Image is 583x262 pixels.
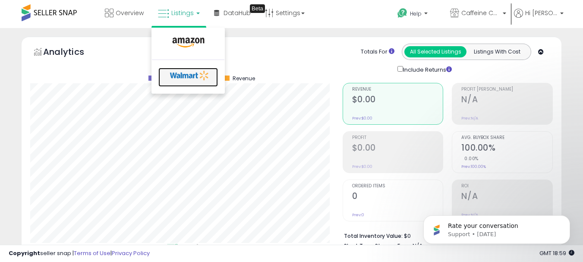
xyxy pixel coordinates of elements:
[461,191,552,203] h2: N/A
[352,212,364,218] small: Prev: 0
[344,242,411,249] b: Short Term Storage Fees:
[224,9,251,17] span: DataHub
[344,232,403,240] b: Total Inventory Value:
[461,9,500,17] span: Caffeine Cam's Coffee & Candy Company Inc.
[352,184,443,189] span: Ordered Items
[461,87,552,92] span: Profit [PERSON_NAME]
[43,46,101,60] h5: Analytics
[233,76,255,82] span: Revenue
[352,191,443,203] h2: 0
[410,197,583,258] iframe: Intercom notifications message
[461,164,486,169] small: Prev: 100.00%
[352,95,443,106] h2: $0.00
[461,95,552,106] h2: N/A
[466,46,528,57] button: Listings With Cost
[352,136,443,140] span: Profit
[461,184,552,189] span: ROI
[352,87,443,92] span: Revenue
[461,116,478,121] small: Prev: N/A
[344,230,546,240] li: $0
[352,164,372,169] small: Prev: $0.00
[171,9,194,17] span: Listings
[250,4,265,13] div: Tooltip anchor
[361,48,394,56] div: Totals For
[410,10,422,17] span: Help
[461,136,552,140] span: Avg. Buybox Share
[391,64,462,74] div: Include Returns
[514,9,564,28] a: Hi [PERSON_NAME]
[397,8,408,19] i: Get Help
[112,249,150,257] a: Privacy Policy
[352,143,443,155] h2: $0.00
[352,116,372,121] small: Prev: $0.00
[461,155,479,162] small: 0.00%
[391,1,442,28] a: Help
[9,249,40,257] strong: Copyright
[74,249,110,257] a: Terms of Use
[116,9,144,17] span: Overview
[525,9,558,17] span: Hi [PERSON_NAME]
[461,143,552,155] h2: 100.00%
[9,249,150,258] div: seller snap | |
[404,46,466,57] button: All Selected Listings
